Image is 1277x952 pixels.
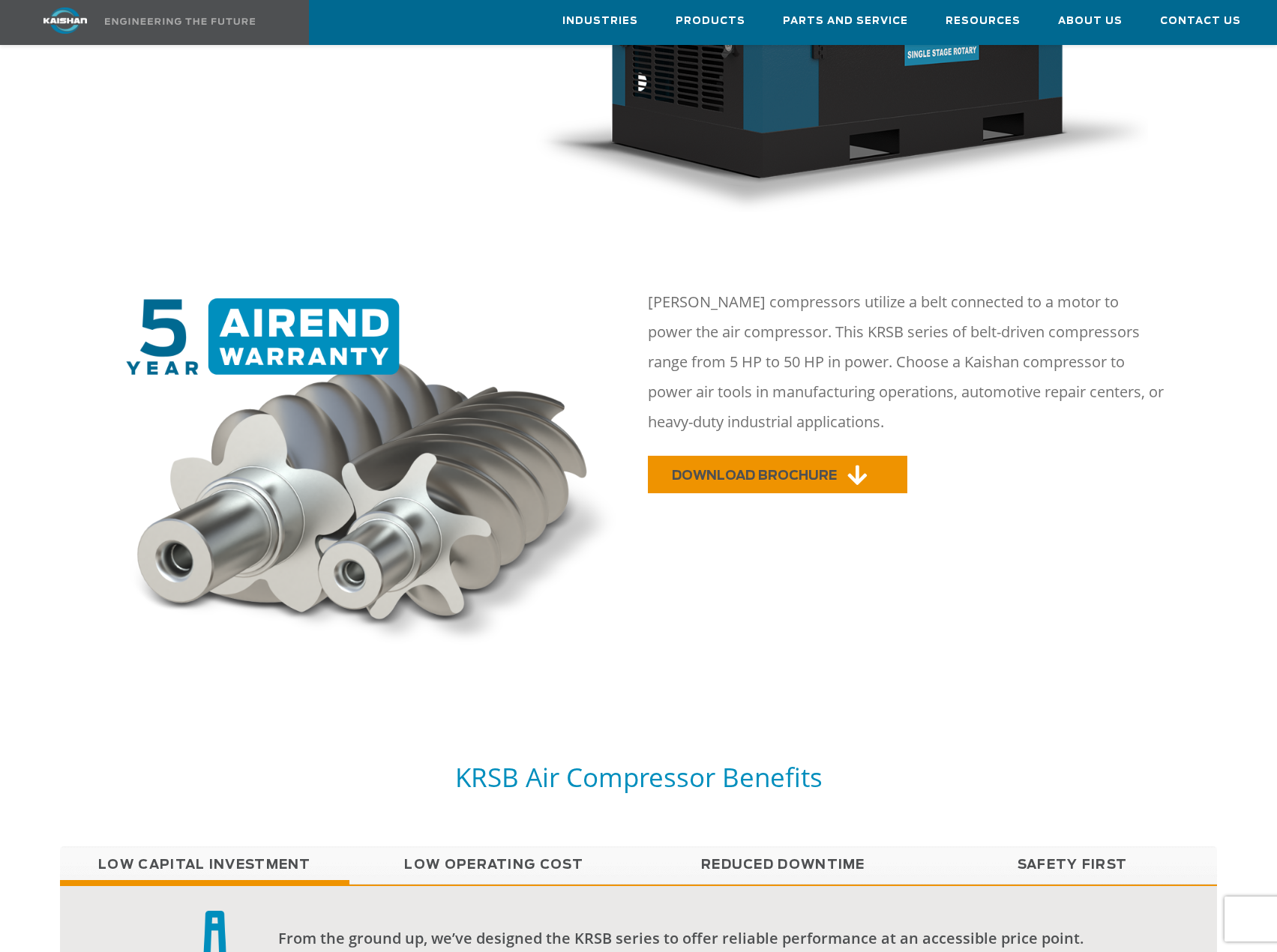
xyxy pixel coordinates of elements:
[562,1,638,41] a: Industries
[676,1,745,41] a: Products
[783,1,908,41] a: Parts and Service
[1160,1,1241,41] a: Contact Us
[928,846,1217,884] a: Safety First
[648,456,907,493] a: DOWNLOAD BROCHURE
[676,13,745,30] span: Products
[117,298,630,655] img: warranty
[1058,13,1123,30] span: About Us
[672,469,837,482] span: DOWNLOAD BROCHURE
[946,1,1021,41] a: Resources
[648,287,1166,437] p: [PERSON_NAME] compressors utilize a belt connected to a motor to power the air compressor. This K...
[9,7,121,34] img: kaishan logo
[783,13,908,30] span: Parts and Service
[60,760,1217,794] h5: KRSB Air Compressor Benefits
[1058,1,1123,41] a: About Us
[105,18,255,25] img: Engineering the future
[60,846,349,884] a: Low Capital Investment
[562,13,638,30] span: Industries
[349,846,639,884] a: Low Operating Cost
[638,846,928,884] a: Reduced Downtime
[1160,13,1241,30] span: Contact Us
[946,13,1021,30] span: Resources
